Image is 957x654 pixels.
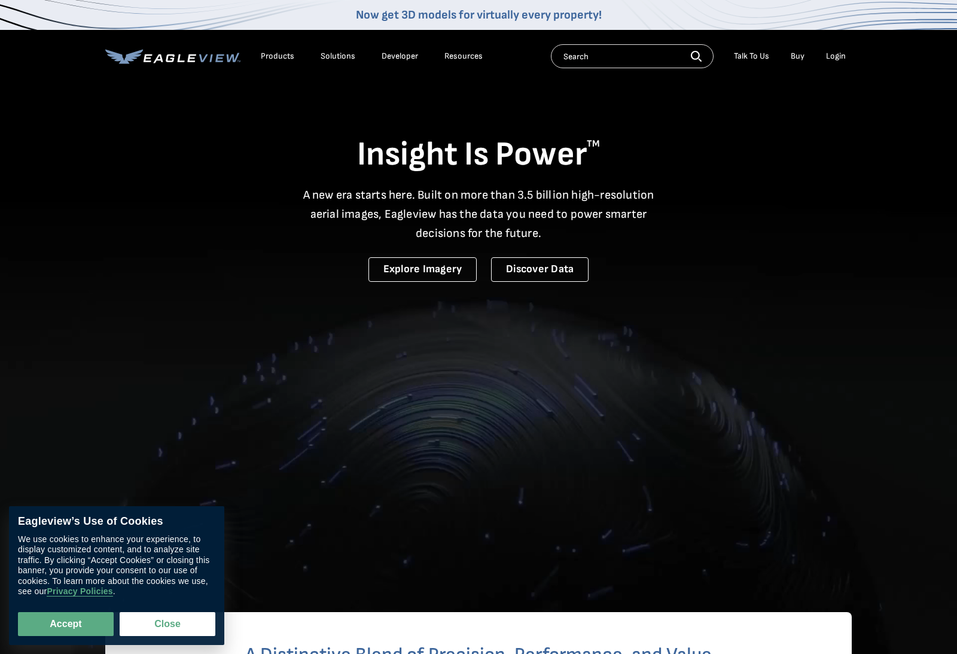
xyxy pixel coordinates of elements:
[356,8,602,22] a: Now get 3D models for virtually every property!
[120,612,215,636] button: Close
[587,138,600,150] sup: TM
[826,51,846,62] div: Login
[261,51,294,62] div: Products
[321,51,355,62] div: Solutions
[491,257,589,282] a: Discover Data
[368,257,477,282] a: Explore Imagery
[47,587,112,597] a: Privacy Policies
[105,134,852,176] h1: Insight Is Power
[18,534,215,597] div: We use cookies to enhance your experience, to display customized content, and to analyze site tra...
[551,44,714,68] input: Search
[18,612,114,636] button: Accept
[382,51,418,62] a: Developer
[734,51,769,62] div: Talk To Us
[791,51,804,62] a: Buy
[18,515,215,528] div: Eagleview’s Use of Cookies
[444,51,483,62] div: Resources
[295,185,662,243] p: A new era starts here. Built on more than 3.5 billion high-resolution aerial images, Eagleview ha...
